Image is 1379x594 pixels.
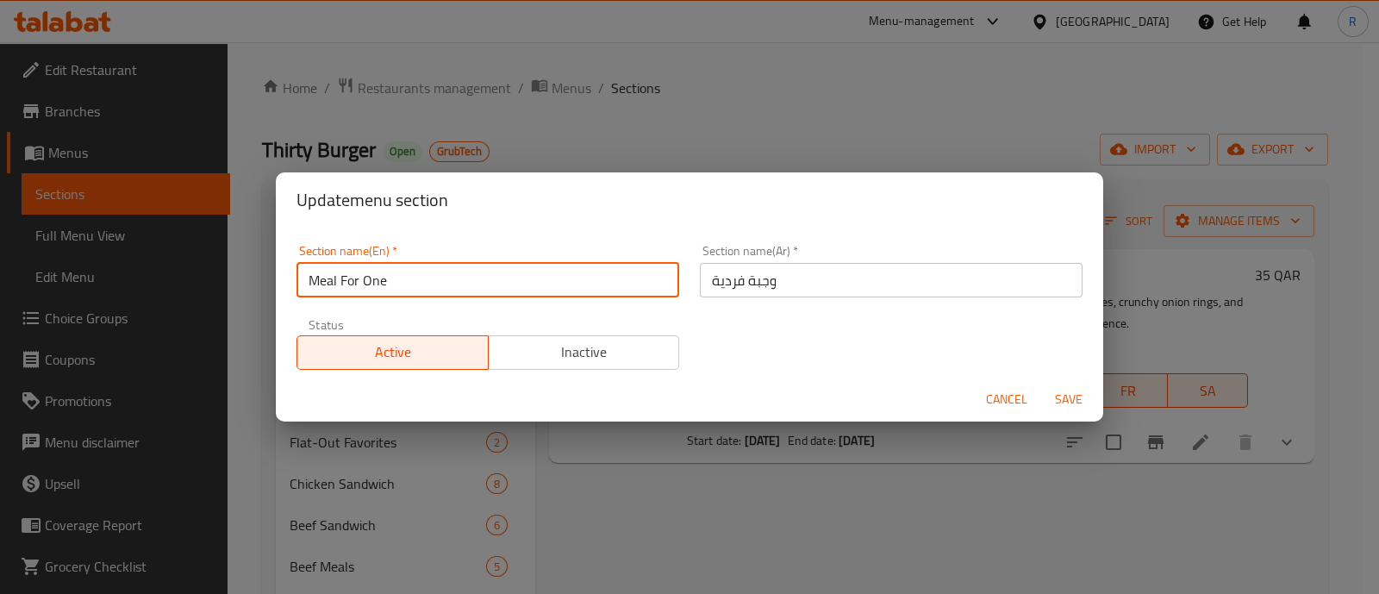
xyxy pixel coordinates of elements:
[496,340,673,365] span: Inactive
[296,186,1083,214] h2: Update menu section
[296,263,679,297] input: Please enter section name(en)
[979,384,1034,416] button: Cancel
[304,340,482,365] span: Active
[296,335,489,370] button: Active
[1041,384,1096,416] button: Save
[700,263,1083,297] input: Please enter section name(ar)
[488,335,680,370] button: Inactive
[986,389,1027,410] span: Cancel
[1048,389,1089,410] span: Save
